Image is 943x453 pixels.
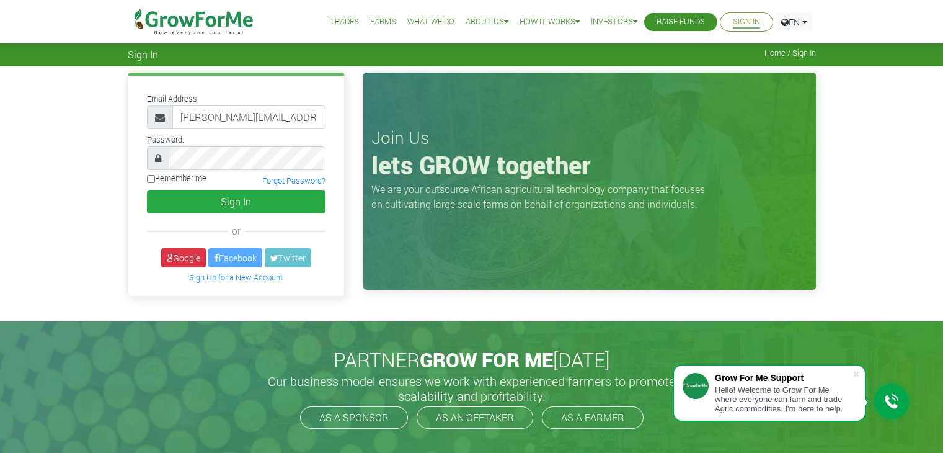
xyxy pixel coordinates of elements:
[147,173,206,184] label: Remember me
[300,406,408,429] a: AS A SPONSOR
[520,16,580,29] a: How it Works
[147,190,325,213] button: Sign In
[420,346,553,373] span: GROW FOR ME
[715,373,852,383] div: Grow For Me Support
[542,406,644,429] a: AS A FARMER
[147,93,199,105] label: Email Address:
[189,272,283,282] a: Sign Up for a New Account
[371,127,808,148] h3: Join Us
[255,374,689,403] h5: Our business model ensures we work with experienced farmers to promote scalability and profitabil...
[370,16,396,29] a: Farms
[262,176,325,186] a: Forgot Password?
[147,175,155,183] input: Remember me
[371,150,808,180] h1: lets GROW together
[733,16,760,29] a: Sign In
[776,12,813,32] a: EN
[591,16,637,29] a: Investors
[147,223,325,238] div: or
[128,48,158,60] span: Sign In
[161,248,206,267] a: Google
[371,182,712,212] p: We are your outsource African agricultural technology company that focuses on cultivating large s...
[330,16,359,29] a: Trades
[764,48,816,58] span: Home / Sign In
[407,16,454,29] a: What We Do
[172,105,325,129] input: Email Address
[657,16,705,29] a: Raise Funds
[466,16,508,29] a: About Us
[147,134,184,146] label: Password:
[133,348,811,372] h2: PARTNER [DATE]
[417,406,533,429] a: AS AN OFFTAKER
[715,385,852,413] div: Hello! Welcome to Grow For Me where everyone can farm and trade Agric commodities. I'm here to help.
